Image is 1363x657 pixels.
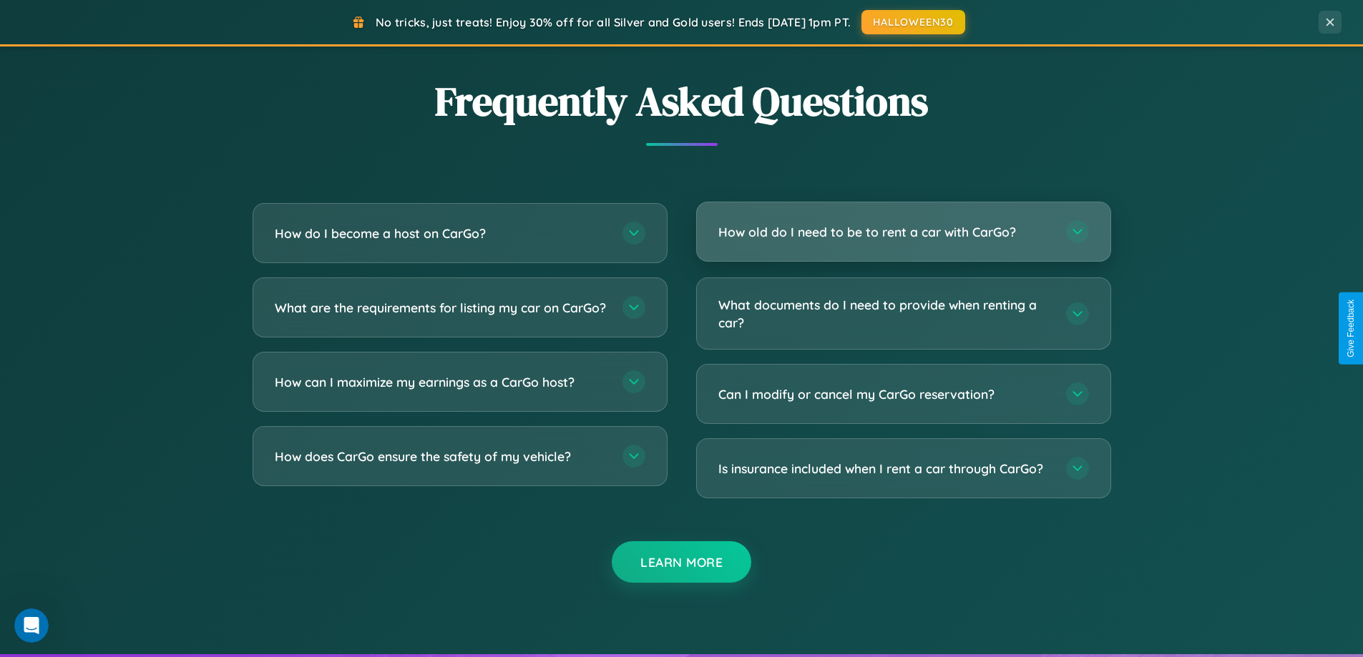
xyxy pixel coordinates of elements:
[718,460,1052,478] h3: Is insurance included when I rent a car through CarGo?
[275,448,608,465] h3: How does CarGo ensure the safety of my vehicle?
[253,74,1111,129] h2: Frequently Asked Questions
[275,224,608,242] h3: How do I become a host on CarGo?
[861,10,965,34] button: HALLOWEEN30
[718,223,1052,241] h3: How old do I need to be to rent a car with CarGo?
[275,299,608,317] h3: What are the requirements for listing my car on CarGo?
[718,385,1052,403] h3: Can I modify or cancel my CarGo reservation?
[275,373,608,391] h3: How can I maximize my earnings as a CarGo host?
[718,296,1052,331] h3: What documents do I need to provide when renting a car?
[14,608,49,643] iframe: Intercom live chat
[612,541,751,583] button: Learn More
[376,15,851,29] span: No tricks, just treats! Enjoy 30% off for all Silver and Gold users! Ends [DATE] 1pm PT.
[1346,300,1356,357] div: Give Feedback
